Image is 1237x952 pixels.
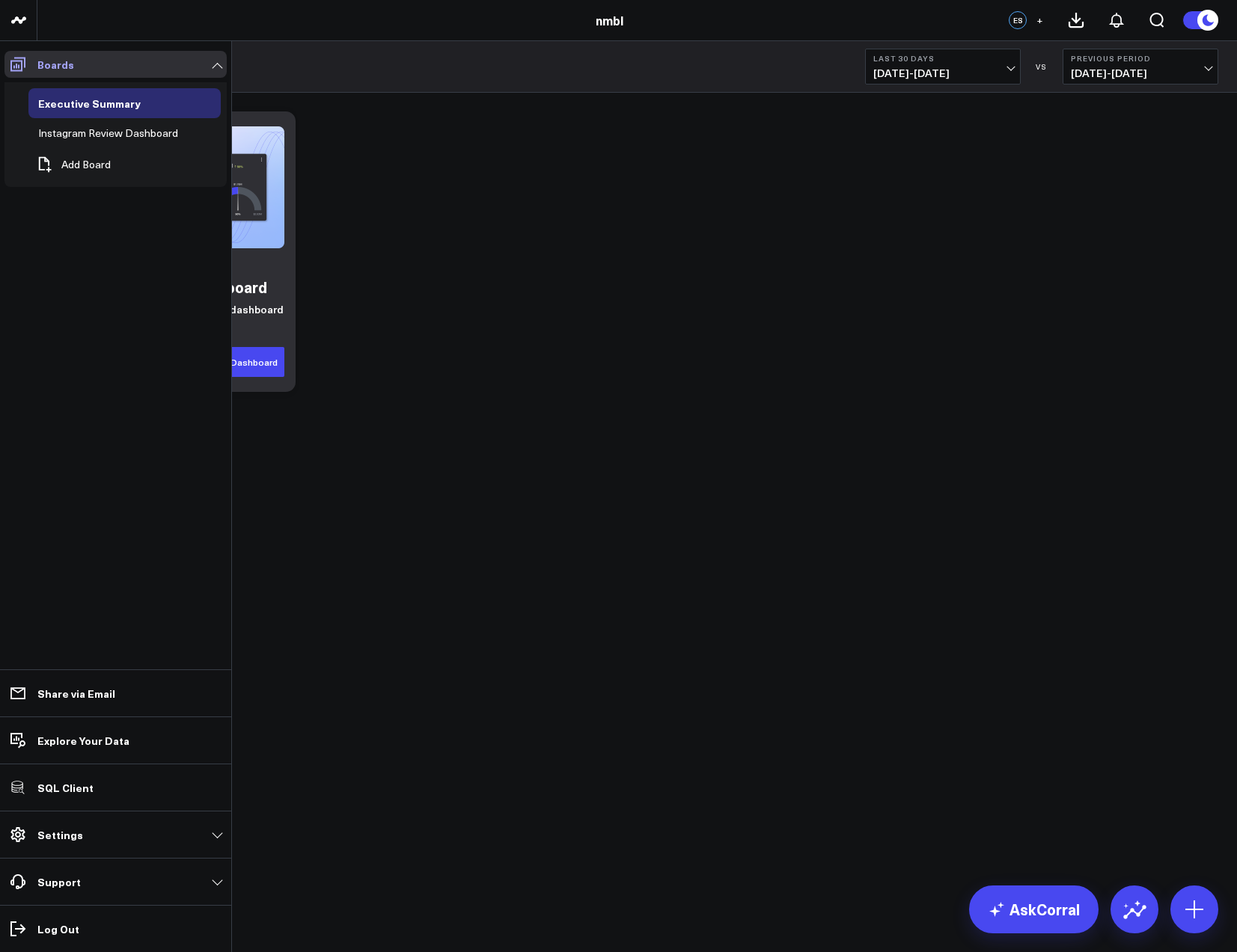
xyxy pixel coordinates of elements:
span: Add Board [61,159,111,171]
p: Settings [37,829,83,841]
p: Boards [37,58,74,70]
button: Add Board [28,148,118,181]
button: Last 30 Days[DATE]-[DATE] [865,49,1021,85]
p: Share via Email [37,687,115,699]
div: Instagram Review Dashboard [34,124,182,142]
button: Previous Period[DATE]-[DATE] [1063,49,1218,85]
b: Previous Period [1071,54,1210,63]
p: SQL Client [37,781,94,793]
a: Instagram Review DashboardOpen board menu [28,118,210,148]
div: ES [1009,11,1027,29]
span: [DATE] - [DATE] [873,67,1012,79]
span: + [1036,15,1043,25]
button: + [1030,11,1048,29]
p: Explore Your Data [37,734,129,746]
b: Last 30 Days [873,54,1012,63]
a: AskCorral [969,885,1099,933]
div: Executive Summary [34,94,144,112]
p: Support [37,876,81,888]
button: Generate Dashboard [180,347,284,377]
span: [DATE] - [DATE] [1071,67,1210,79]
p: Log Out [37,923,79,935]
a: Log Out [4,915,227,942]
div: VS [1028,62,1055,71]
a: Executive SummaryOpen board menu [28,88,173,118]
a: nmbl [596,12,623,28]
a: SQL Client [4,774,227,801]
